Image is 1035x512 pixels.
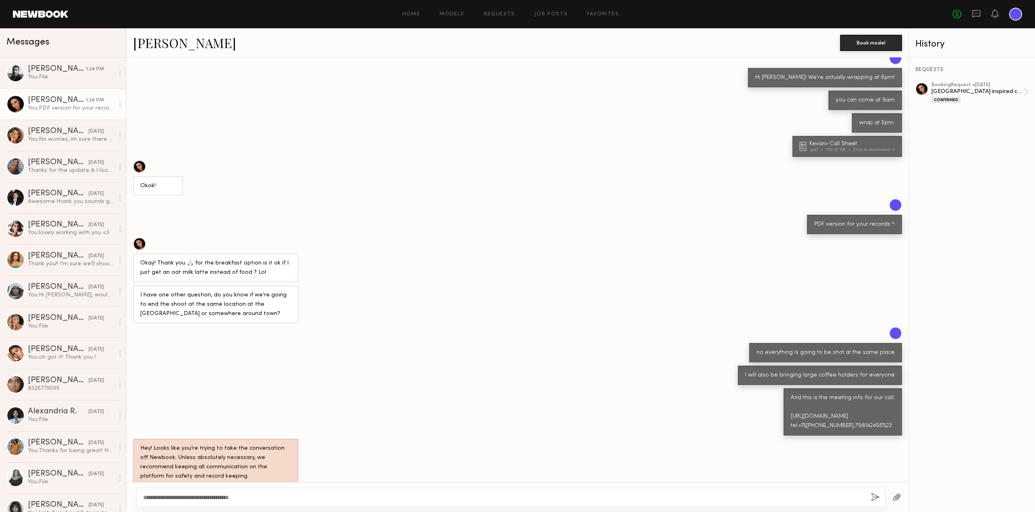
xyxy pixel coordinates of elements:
div: [DATE] [89,501,104,509]
div: Okay! Thank you 🙏🏻 for the breakfast option is it ok if I just get an oat milk latte instead of f... [140,259,291,277]
div: You: lovely working with you <3 [28,229,114,237]
div: 102.07 KB [826,148,853,152]
div: You: PDF version for your records ^ [28,104,114,112]
a: Favorites [587,12,619,17]
div: Thank you!! I’m sure we’ll shoot soon 😄 [28,260,114,268]
div: booking Request • [DATE] [931,83,1024,88]
div: Okok! [140,182,176,191]
div: You: File [28,73,114,81]
div: You: Hi [PERSON_NAME], would love to shoot with you if you're available! Wasn't sure if you decli... [28,291,114,299]
div: .pdf [809,148,826,152]
a: [PERSON_NAME] [133,34,236,51]
div: Thanks for the update & I look forward to hearing from you. [28,167,114,174]
div: [DATE] [89,284,104,291]
div: no everything is going to be shot at the same place [756,348,895,358]
div: [PERSON_NAME] [28,159,89,167]
div: Confirmed [931,97,961,103]
div: You: oh got it! Thank you ! [28,353,114,361]
div: [PERSON_NAME] [28,470,89,478]
a: bookingRequest •[DATE][GEOGRAPHIC_DATA] inspired commercialConfirmed [931,83,1029,103]
div: [PERSON_NAME] [28,127,89,135]
div: [PERSON_NAME] [28,96,86,104]
div: Hi [PERSON_NAME]! We're actually wrapping at 6pm! [755,73,895,83]
div: History [915,40,1029,49]
div: I have one other question, do you know if we’re going to end the shoot at the same location at th... [140,291,291,319]
div: [DATE] [89,377,104,385]
div: [DATE] [89,439,104,447]
div: You: No worries, im sure there will be other projects for us to work on in the future <3 [28,135,114,143]
div: [PERSON_NAME] [28,377,89,385]
div: 1:28 PM [86,97,104,104]
div: [DATE] [89,190,104,198]
div: You: File [28,478,114,486]
div: REQUESTS [915,67,1029,73]
span: Messages [6,38,49,47]
a: Models [439,12,464,17]
div: [DATE] [89,221,104,229]
div: You: File [28,322,114,330]
div: [PERSON_NAME] [28,221,89,229]
div: [PERSON_NAME] [28,439,89,447]
div: Click to download [853,148,895,152]
div: [PERSON_NAME] [28,252,89,260]
div: [DATE] [89,408,104,416]
button: Book model [840,35,902,51]
div: Kevani-Call Sheet [809,141,897,147]
a: Job Posts [534,12,568,17]
div: 8326779099 [28,385,114,392]
div: You: Thanks for being great! Hope to work together soon again xo [28,447,114,455]
div: 1:28 PM [86,66,104,73]
div: [DATE] [89,470,104,478]
div: You: File [28,416,114,423]
div: wrap at 5pm [859,118,895,128]
div: [PERSON_NAME] [28,314,89,322]
a: Home [402,12,420,17]
div: Awesome thank you sounds great [28,198,114,205]
a: Book model [840,39,902,46]
div: [DATE] [89,252,104,260]
div: And this is the meeting info for our call: [URL][DOMAIN_NAME] tel:+1%[PHONE_NUMBER];798142456%23 [791,394,895,431]
div: [DATE] [89,315,104,322]
div: I will also be bringing large coffee holders for everyone [745,371,895,380]
div: [DATE] [89,128,104,135]
div: [GEOGRAPHIC_DATA] inspired commercial [931,88,1024,95]
div: Alexandria R. [28,408,89,416]
div: [PERSON_NAME] [28,190,89,198]
div: [PERSON_NAME] [28,65,86,73]
div: you can come at 9am [836,96,895,105]
div: PDF version for your records ^ [814,220,895,229]
div: [PERSON_NAME] [28,345,89,353]
div: [DATE] [89,159,104,167]
div: Hey! Looks like you’re trying to take the conversation off Newbook. Unless absolutely necessary, ... [140,444,291,481]
a: Requests [484,12,515,17]
div: [PERSON_NAME] [28,501,89,509]
div: [PERSON_NAME] [28,283,89,291]
a: Kevani-Call Sheet.pdf102.07 KBClick to download [800,141,897,152]
div: [DATE] [89,346,104,353]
